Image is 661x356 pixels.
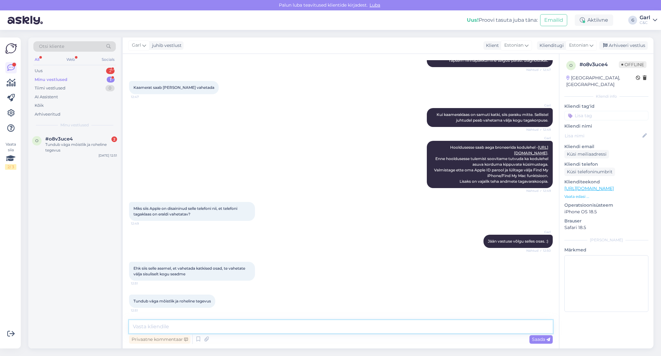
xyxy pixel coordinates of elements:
[564,194,648,199] p: Vaata edasi ...
[564,150,609,158] div: Küsi meiliaadressi
[133,299,211,303] span: Tundub väga mõistlik ja roheline tegevus
[5,141,16,170] div: Vaata siia
[106,68,115,74] div: 2
[133,206,238,216] span: Miks siis Apple on disaininud selle telefoni nii, et telefoni tagaklaas on eraldi vahetatav?
[60,122,89,128] span: Minu vestlused
[640,15,650,20] div: Garl
[564,111,648,120] input: Lisa tag
[564,237,648,243] div: [PERSON_NAME]
[640,15,657,25] a: GarlC&C
[483,42,499,49] div: Klient
[131,308,155,313] span: 12:51
[65,55,76,64] div: Web
[39,43,64,50] span: Otsi kliente
[527,103,551,108] span: Garl
[569,63,573,68] span: o
[564,103,648,110] p: Kliendi tag'id
[45,142,117,153] div: Tundub väga mõistlik ja roheline tegevus
[467,17,479,23] b: Uus!
[579,61,619,68] div: # o8v3uce4
[105,85,115,91] div: 0
[526,248,551,253] span: Nähtud ✓ 12:50
[527,136,551,141] span: Garl
[129,335,190,344] div: Privaatne kommentaar
[107,77,115,83] div: 1
[488,239,548,244] span: Jään vastuse võlgu selles osas. :)
[434,145,549,184] span: Hooldusesse saab aega broneerida kodulehel - . Enne hooldusesse tulemist soovitame tutvuda ka kod...
[35,85,65,91] div: Tiimi vestlused
[564,143,648,150] p: Kliendi email
[628,16,637,25] div: G
[131,221,155,226] span: 12:49
[564,168,615,176] div: Küsi telefoninumbrit
[131,281,155,286] span: 12:51
[5,164,16,170] div: 2 / 3
[133,85,214,90] span: Kaamerat saab [PERSON_NAME] vahetada
[619,61,647,68] span: Offline
[537,42,564,49] div: Klienditugi
[640,20,650,25] div: C&C
[569,42,588,49] span: Estonian
[35,77,67,83] div: Minu vestlused
[35,138,38,143] span: o
[467,16,538,24] div: Proovi tasuta juba täna:
[564,202,648,209] p: Operatsioonisüsteem
[368,2,382,8] span: Luba
[575,14,613,26] div: Aktiivne
[532,336,550,342] span: Saada
[564,218,648,224] p: Brauser
[100,55,116,64] div: Socials
[131,95,155,99] span: 12:47
[526,67,551,72] span: Nähtud ✓ 12:47
[35,94,58,100] div: AI Assistent
[564,179,648,185] p: Klienditeekond
[564,247,648,253] p: Märkmed
[527,230,551,234] span: Garl
[33,55,41,64] div: All
[564,123,648,129] p: Kliendi nimi
[564,224,648,231] p: Safari 18.5
[111,136,117,142] div: 2
[564,209,648,215] p: iPhone OS 18.5
[5,43,17,55] img: Askly Logo
[565,132,641,139] input: Lisa nimi
[35,68,42,74] div: Uus
[564,94,648,99] div: Kliendi info
[566,75,636,88] div: [GEOGRAPHIC_DATA], [GEOGRAPHIC_DATA]
[35,102,44,109] div: Kõik
[45,136,73,142] span: #o8v3uce4
[526,127,551,132] span: Nähtud ✓ 12:49
[150,42,182,49] div: juhib vestlust
[35,111,60,118] div: Arhiveeritud
[526,188,551,193] span: Nähtud ✓ 12:49
[133,266,246,276] span: Ehk siis selle asemel, et vahetada katkised osad, te vahetate välja sisuliselt kogu seadme
[564,161,648,168] p: Kliendi telefon
[540,14,567,26] button: Emailid
[504,42,523,49] span: Estonian
[599,41,648,50] div: Arhiveeri vestlus
[437,112,549,123] span: Kui kaameraklaas on samuti katki, siis paraku mitte. Sellistel juhtudel peab vahetama välja kogu ...
[564,186,614,191] a: [URL][DOMAIN_NAME]
[132,42,141,49] span: Garl
[99,153,117,158] div: [DATE] 12:51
